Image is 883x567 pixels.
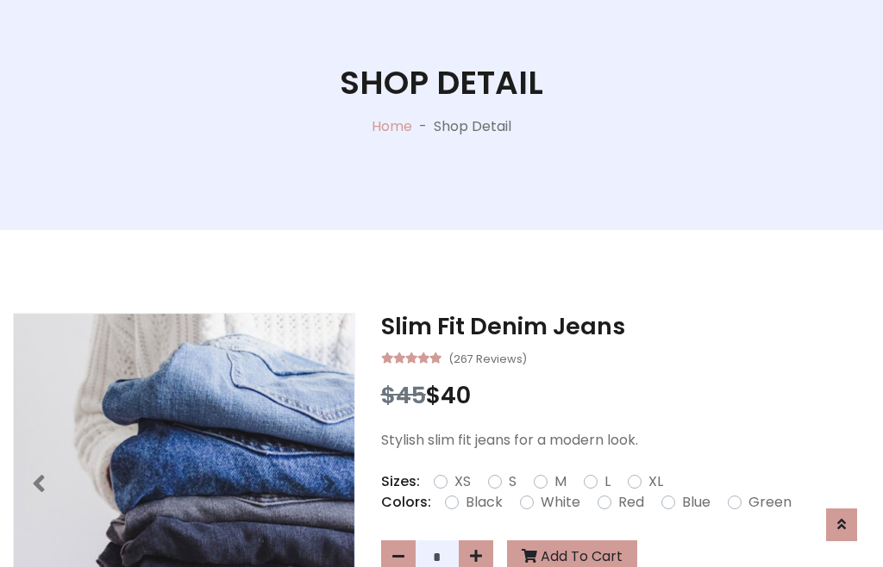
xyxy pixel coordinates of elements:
[372,116,412,136] a: Home
[448,347,527,368] small: (267 Reviews)
[381,471,420,492] p: Sizes:
[441,379,471,411] span: 40
[381,313,870,340] h3: Slim Fit Denim Jeans
[454,471,471,492] label: XS
[618,492,644,513] label: Red
[541,492,580,513] label: White
[340,64,543,103] h1: Shop Detail
[748,492,792,513] label: Green
[381,430,870,451] p: Stylish slim fit jeans for a modern look.
[381,379,426,411] span: $45
[412,116,434,137] p: -
[554,471,567,492] label: M
[381,382,870,409] h3: $
[381,492,431,513] p: Colors:
[466,492,503,513] label: Black
[509,471,517,492] label: S
[604,471,611,492] label: L
[682,492,711,513] label: Blue
[434,116,511,137] p: Shop Detail
[648,471,663,492] label: XL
